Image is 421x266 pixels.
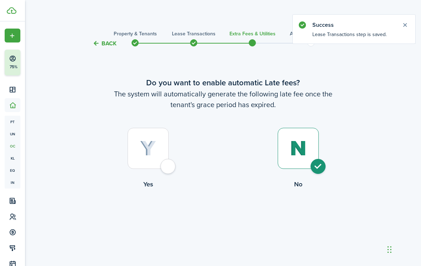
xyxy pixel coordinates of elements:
[290,30,332,37] h3: Additional Services
[114,30,157,37] h3: Property & Tenants
[73,89,373,110] wizard-step-header-description: The system will automatically generate the following late fee once the tenant's grace period has ...
[290,141,307,156] img: No (selected)
[5,164,20,176] a: eq
[5,29,20,42] button: Open menu
[172,30,216,37] h3: Lease Transactions
[93,40,117,47] button: Back
[385,232,421,266] iframe: Chat Widget
[5,152,20,164] a: kl
[229,30,276,37] h3: Extra fees & Utilities
[5,128,20,140] a: un
[5,50,64,75] button: 75%
[5,176,20,189] a: in
[223,180,373,189] control-radio-card-title: No
[400,20,410,30] button: Close notify
[5,140,20,152] a: oc
[9,64,18,70] p: 75%
[5,116,20,128] a: pt
[7,7,16,14] img: TenantCloud
[387,239,392,260] div: Drag
[73,180,223,189] control-radio-card-title: Yes
[140,141,156,156] img: Yes
[312,21,395,29] notify-title: Success
[73,77,373,89] wizard-step-header-title: Do you want to enable automatic Late fees?
[293,31,415,44] notify-body: Lease Transactions step is saved.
